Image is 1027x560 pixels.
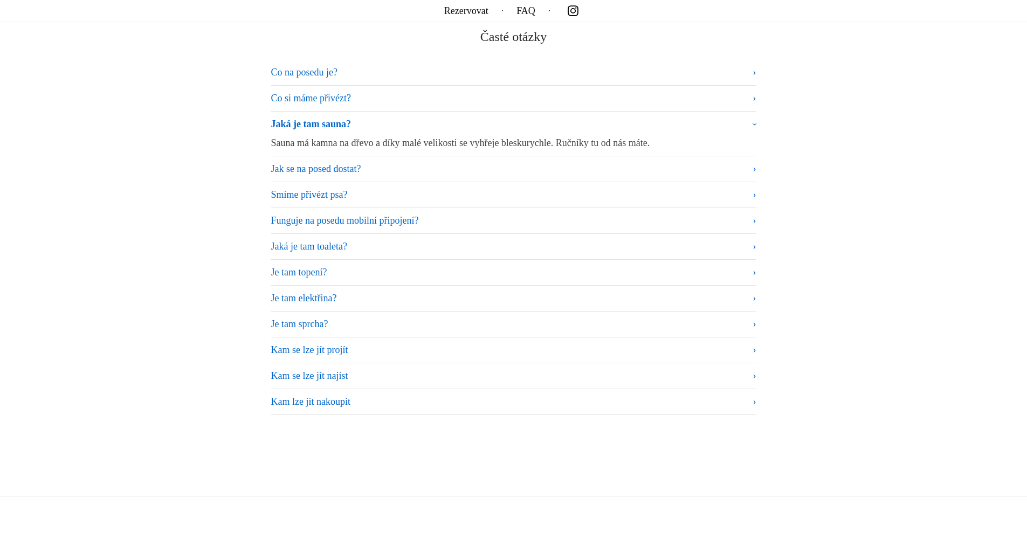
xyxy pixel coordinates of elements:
summary: Smíme přivézt psa? [271,188,756,202]
summary: Jak se na posed dostat? [271,162,756,176]
summary: Kam se lze jít projít [271,343,756,357]
summary: Jaká je tam toaleta? [271,239,756,254]
summary: Kam lze jít nakoupit [271,395,756,409]
summary: Je tam topení? [271,265,756,280]
h3: Časté otázky [271,29,756,45]
summary: Je tam sprcha? [271,317,756,331]
p: Sauna má kamna na dřevo a díky malé velikosti se vyhřeje bleskurychle. Ručníky tu od nás máte. [271,136,756,150]
summary: Co na posedu je? [271,65,756,80]
summary: Je tam elektřina? [271,291,756,306]
summary: Funguje na posedu mobilní připojení? [271,213,756,228]
summary: Jaká je tam sauna? [271,117,756,136]
summary: Co si máme přivézt? [271,91,756,106]
summary: Kam se lze jít najíst [271,369,756,383]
